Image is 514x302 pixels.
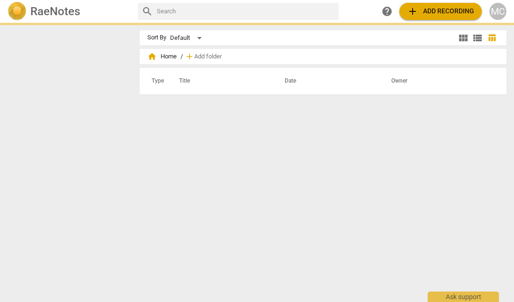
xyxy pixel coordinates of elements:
[194,53,222,60] span: Add folder
[485,31,499,45] button: Table view
[380,68,496,94] th: Owner
[142,6,153,17] span: search
[458,32,469,44] span: view_module
[147,52,157,61] span: home
[489,3,506,20] button: MC
[407,6,474,17] span: Add recording
[144,68,168,94] th: Type
[147,34,166,41] div: Sort By
[472,32,483,44] span: view_list
[8,2,27,21] img: Logo
[470,31,485,45] button: List view
[379,3,396,20] a: Help
[8,2,130,21] a: LogoRaeNotes
[407,6,418,17] span: add
[399,3,482,20] button: Upload
[185,52,194,61] span: add
[456,31,470,45] button: Tile view
[168,68,273,94] th: Title
[170,30,205,46] div: Default
[30,5,80,18] h2: RaeNotes
[180,53,183,60] span: /
[273,68,380,94] th: Date
[147,52,177,61] span: Home
[381,6,393,17] span: help
[428,292,499,302] div: Ask support
[487,33,496,42] span: table_chart
[157,4,335,19] input: Search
